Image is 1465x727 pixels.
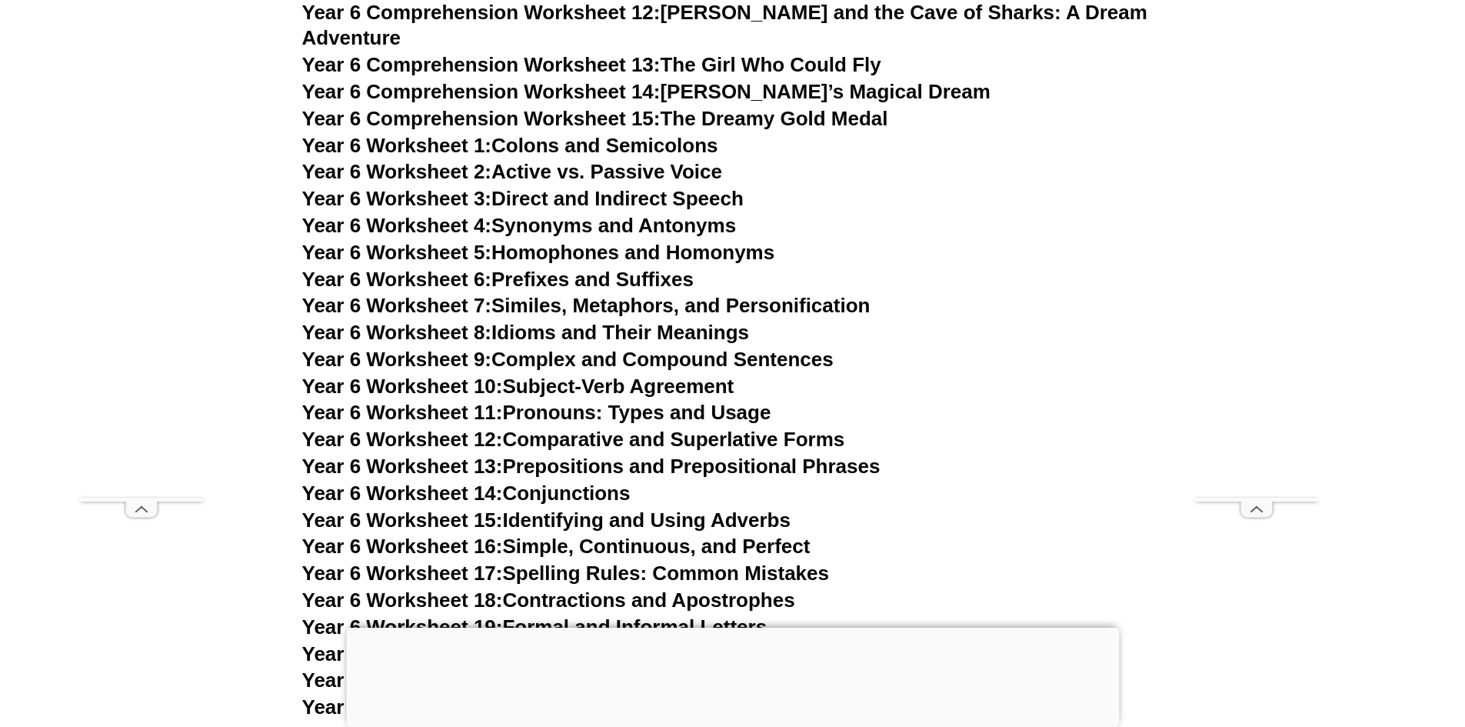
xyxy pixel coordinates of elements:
span: Year 6 Worksheet 15: [302,509,503,532]
span: Year 6 Worksheet 10: [302,375,503,398]
span: Year 6 Worksheet 19: [302,615,503,639]
span: Year 6 Comprehension Worksheet 13: [302,53,661,76]
iframe: Advertisement [346,628,1119,723]
span: Year 6 Worksheet 14: [302,482,503,505]
a: Year 6 Comprehension Worksheet 13:The Girl Who Could Fly [302,53,881,76]
a: Year 6 Worksheet 10:Subject-Verb Agreement [302,375,734,398]
span: Year 6 Comprehension Worksheet 14: [302,80,661,103]
span: Year 6 Worksheet 5: [302,241,492,264]
span: Year 6 Worksheet 21: [302,669,503,692]
a: Year 6 Worksheet 3:Direct and Indirect Speech [302,187,744,210]
span: Year 6 Worksheet 13: [302,455,503,478]
a: Year 6 Comprehension Worksheet 14:[PERSON_NAME]’s Magical Dream [302,80,991,103]
a: Year 6 Worksheet 2:Active vs. Passive Voice [302,160,722,183]
a: Year 6 Worksheet 22:Understanding Tone and Mood in Writing [302,695,893,719]
span: Year 6 Worksheet 20: [302,642,503,665]
span: Year 6 Worksheet 6: [302,268,492,291]
a: Year 6 Worksheet 19:Formal and Informal Letters [302,615,767,639]
a: Year 6 Worksheet 8:Idioms and Their Meanings [302,321,749,344]
a: Year 6 Worksheet 5:Homophones and Homonyms [302,241,775,264]
iframe: Advertisement [80,36,203,498]
a: Year 6 Worksheet 15:Identifying and Using Adverbs [302,509,791,532]
span: Year 6 Worksheet 16: [302,535,503,558]
span: Year 6 Comprehension Worksheet 15: [302,107,661,130]
a: Year 6 Comprehension Worksheet 15:The Dreamy Gold Medal [302,107,888,130]
a: Year 6 Worksheet 1:Colons and Semicolons [302,134,718,157]
a: Year 6 Worksheet 13:Prepositions and Prepositional Phrases [302,455,881,478]
a: Year 6 Comprehension Worksheet 12:[PERSON_NAME] and the Cave of Sharks: A Dream Adventure [302,1,1147,50]
span: Year 6 Worksheet 7: [302,294,492,317]
span: Year 6 Worksheet 17: [302,562,503,585]
a: Year 6 Worksheet 9:Complex and Compound Sentences [302,348,834,371]
span: Year 6 Worksheet 3: [302,187,492,210]
a: Year 6 Worksheet 21:Summarising and Paraphrasing Texts [302,669,860,692]
span: Year 6 Comprehension Worksheet 12: [302,1,661,24]
iframe: Chat Widget [1209,553,1465,727]
span: Year 6 Worksheet 11: [302,401,503,424]
span: Year 6 Worksheet 8: [302,321,492,344]
span: Year 6 Worksheet 4: [302,214,492,237]
a: Year 6 Worksheet 4:Synonyms and Antonyms [302,214,737,237]
span: Year 6 Worksheet 22: [302,695,503,719]
a: Year 6 Worksheet 7:Similes, Metaphors, and Personification [302,294,871,317]
span: Year 6 Worksheet 18: [302,589,503,612]
a: Year 6 Worksheet 18:Contractions and Apostrophes [302,589,795,612]
a: Year 6 Worksheet 16:Simple, Continuous, and Perfect [302,535,811,558]
a: Year 6 Worksheet 17:Spelling Rules: Common Mistakes [302,562,829,585]
a: Year 6 Worksheet 20:Narrative Types [302,642,651,665]
span: Year 6 Worksheet 12: [302,428,503,451]
span: Year 6 Worksheet 1: [302,134,492,157]
a: Year 6 Worksheet 12:Comparative and Superlative Forms [302,428,845,451]
a: Year 6 Worksheet 6:Prefixes and Suffixes [302,268,694,291]
iframe: Advertisement [1195,36,1318,498]
span: Year 6 Worksheet 2: [302,160,492,183]
a: Year 6 Worksheet 11:Pronouns: Types and Usage [302,401,771,424]
a: Year 6 Worksheet 14:Conjunctions [302,482,631,505]
span: Year 6 Worksheet 9: [302,348,492,371]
